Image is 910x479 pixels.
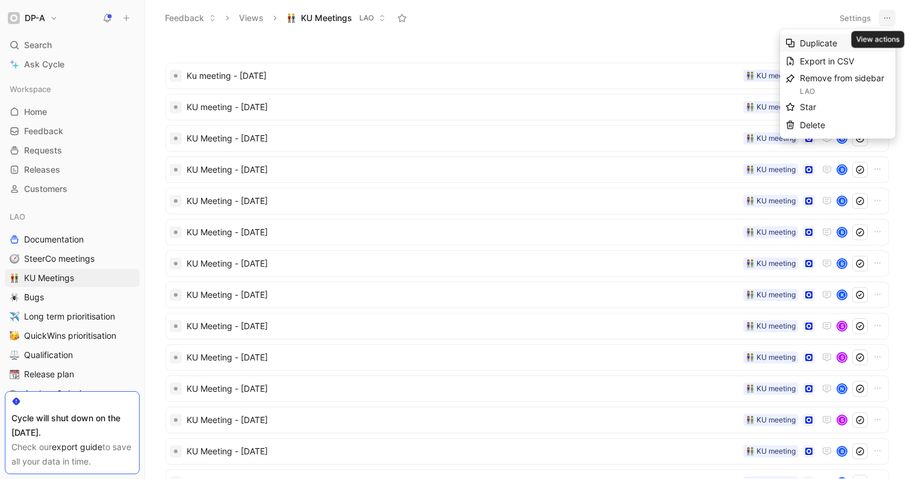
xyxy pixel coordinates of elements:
div: LAO [800,85,890,97]
span: Delete [800,120,825,130]
div: View actions [852,31,905,48]
span: Duplicate [800,38,837,48]
span: Export in CSV [800,56,854,66]
div: Remove from sidebar [800,71,890,97]
span: Star [800,102,816,112]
